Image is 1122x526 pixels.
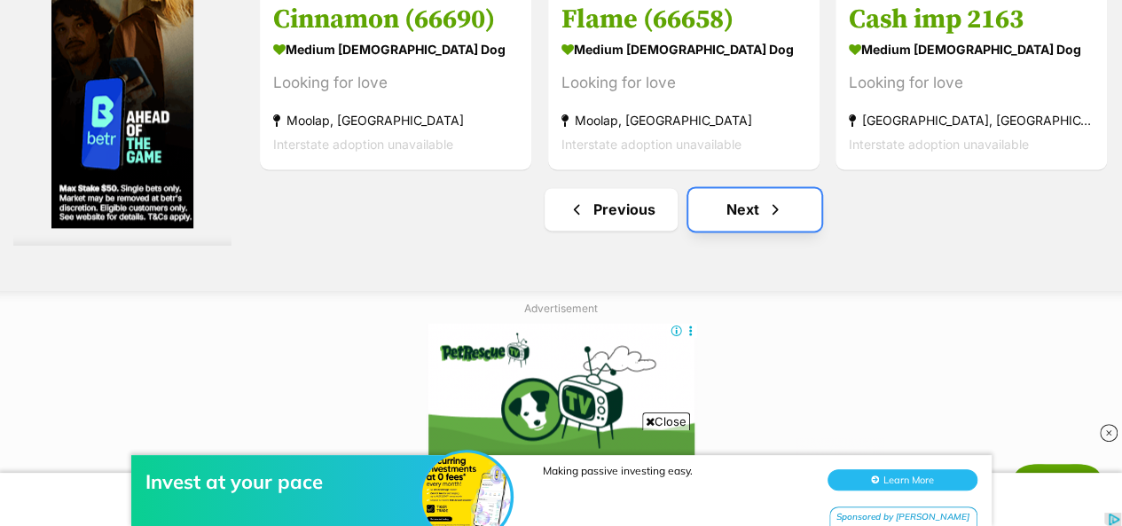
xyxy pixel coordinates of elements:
span: Tiger Brokers [141,64,192,74]
div: Looking for love [849,72,1094,96]
nav: Pagination [258,188,1109,231]
span: Learn More [569,58,628,68]
a: Previous page [545,188,678,231]
strong: medium [DEMOGRAPHIC_DATA] Dog [561,37,806,63]
strong: Moolap, [GEOGRAPHIC_DATA] [273,109,518,133]
div: Making passive investing easy. [543,44,809,58]
span: Close [642,412,690,430]
span: Interstate adoption unavailable [849,137,1029,153]
div: Invest at your pace [145,50,429,75]
img: Invest at your pace [422,33,511,122]
strong: Moolap, [GEOGRAPHIC_DATA] [561,109,806,133]
span: Ad by [118,64,138,74]
span: Interstate adoption unavailable [273,137,453,153]
strong: medium [DEMOGRAPHIC_DATA] Dog [273,37,518,63]
h3: Cinnamon (66690) [273,4,518,37]
div: Sponsored by [PERSON_NAME] [829,87,977,109]
span: Invest at your pace [298,7,459,28]
button: Learn More [828,50,977,71]
img: close_rtb.svg [1100,424,1118,442]
img: Brand Logo [195,49,217,71]
span: Interstate adoption unavailable [561,137,741,153]
h3: Flame (66658) [561,4,806,37]
strong: [GEOGRAPHIC_DATA], [GEOGRAPHIC_DATA] [849,109,1094,133]
span: Don't miss this content from our sponsor [252,32,506,49]
strong: medium [DEMOGRAPHIC_DATA] Dog [849,37,1094,63]
a: Next page [688,188,821,231]
h3: Cash imp 2163 [849,4,1094,37]
div: Looking for love [561,72,806,96]
div: Looking for love [273,72,518,96]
